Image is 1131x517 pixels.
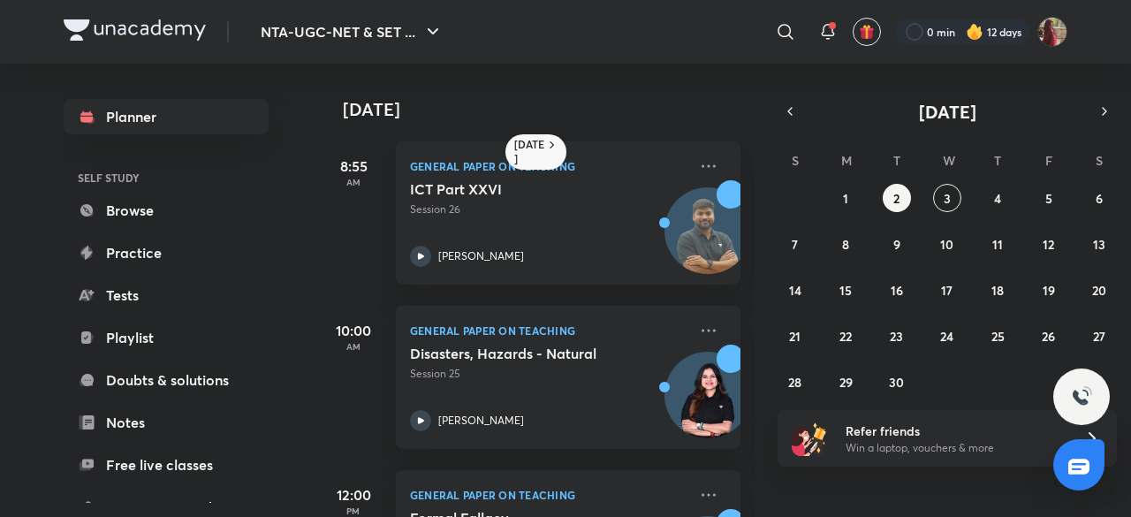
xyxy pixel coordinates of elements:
img: ttu [1071,386,1092,407]
a: Notes [64,405,269,440]
span: [DATE] [919,100,976,124]
p: General Paper on Teaching [410,320,687,341]
h5: 8:55 [318,156,389,177]
abbr: September 12, 2025 [1043,236,1054,253]
abbr: September 3, 2025 [944,190,951,207]
abbr: Wednesday [943,152,955,169]
abbr: September 9, 2025 [893,236,900,253]
a: Company Logo [64,19,206,45]
p: AM [318,341,389,352]
a: Tests [64,278,269,313]
abbr: September 6, 2025 [1096,190,1103,207]
img: avatar [859,24,875,40]
abbr: Saturday [1096,152,1103,169]
abbr: September 27, 2025 [1093,328,1105,345]
abbr: September 7, 2025 [792,236,798,253]
abbr: September 23, 2025 [890,328,903,345]
button: September 25, 2025 [983,322,1012,350]
button: [DATE] [802,99,1092,124]
abbr: Sunday [792,152,799,169]
button: September 10, 2025 [933,230,961,258]
abbr: September 19, 2025 [1043,282,1055,299]
abbr: September 14, 2025 [789,282,801,299]
h5: Disasters, Hazards - Natural [410,345,630,362]
p: General Paper on Teaching [410,156,687,177]
h6: SELF STUDY [64,163,269,193]
img: streak [966,23,983,41]
a: Doubts & solutions [64,362,269,398]
button: September 14, 2025 [781,276,809,304]
abbr: Monday [841,152,852,169]
h5: ICT Part XXVI [410,180,630,198]
abbr: Friday [1045,152,1052,169]
p: Win a laptop, vouchers & more [846,440,1063,456]
abbr: September 26, 2025 [1042,328,1055,345]
button: September 8, 2025 [831,230,860,258]
button: September 23, 2025 [883,322,911,350]
button: September 26, 2025 [1035,322,1063,350]
button: September 11, 2025 [983,230,1012,258]
button: September 17, 2025 [933,276,961,304]
abbr: September 2, 2025 [893,190,899,207]
abbr: September 29, 2025 [839,374,853,391]
button: September 28, 2025 [781,368,809,396]
button: September 4, 2025 [983,184,1012,212]
abbr: September 18, 2025 [991,282,1004,299]
abbr: Tuesday [893,152,900,169]
button: avatar [853,18,881,46]
button: September 30, 2025 [883,368,911,396]
button: September 5, 2025 [1035,184,1063,212]
abbr: September 21, 2025 [789,328,801,345]
abbr: September 8, 2025 [842,236,849,253]
abbr: Thursday [994,152,1001,169]
abbr: September 16, 2025 [891,282,903,299]
button: September 3, 2025 [933,184,961,212]
button: September 24, 2025 [933,322,961,350]
abbr: September 15, 2025 [839,282,852,299]
button: September 1, 2025 [831,184,860,212]
button: September 18, 2025 [983,276,1012,304]
img: Avatar [665,197,750,282]
p: General Paper on Teaching [410,484,687,506]
p: Session 26 [410,201,687,217]
abbr: September 30, 2025 [889,374,904,391]
p: [PERSON_NAME] [438,248,524,264]
p: [PERSON_NAME] [438,413,524,429]
abbr: September 5, 2025 [1045,190,1052,207]
img: Srishti Sharma [1037,17,1067,47]
img: Company Logo [64,19,206,41]
button: September 12, 2025 [1035,230,1063,258]
abbr: September 17, 2025 [941,282,953,299]
abbr: September 20, 2025 [1092,282,1106,299]
abbr: September 4, 2025 [994,190,1001,207]
p: PM [318,506,389,516]
abbr: September 1, 2025 [843,190,848,207]
h5: 10:00 [318,320,389,341]
button: September 9, 2025 [883,230,911,258]
a: Free live classes [64,447,269,483]
button: September 20, 2025 [1085,276,1113,304]
a: Practice [64,235,269,270]
button: September 19, 2025 [1035,276,1063,304]
img: referral [792,421,827,456]
abbr: September 11, 2025 [992,236,1003,253]
a: Playlist [64,320,269,355]
abbr: September 22, 2025 [839,328,852,345]
button: September 22, 2025 [831,322,860,350]
abbr: September 10, 2025 [940,236,953,253]
img: Avatar [665,361,750,446]
h6: [DATE] [514,138,545,166]
button: September 21, 2025 [781,322,809,350]
a: Browse [64,193,269,228]
a: Planner [64,99,269,134]
button: September 27, 2025 [1085,322,1113,350]
button: September 16, 2025 [883,276,911,304]
button: September 13, 2025 [1085,230,1113,258]
p: Session 25 [410,366,687,382]
button: September 2, 2025 [883,184,911,212]
abbr: September 24, 2025 [940,328,953,345]
button: September 6, 2025 [1085,184,1113,212]
p: AM [318,177,389,187]
button: September 29, 2025 [831,368,860,396]
button: September 15, 2025 [831,276,860,304]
